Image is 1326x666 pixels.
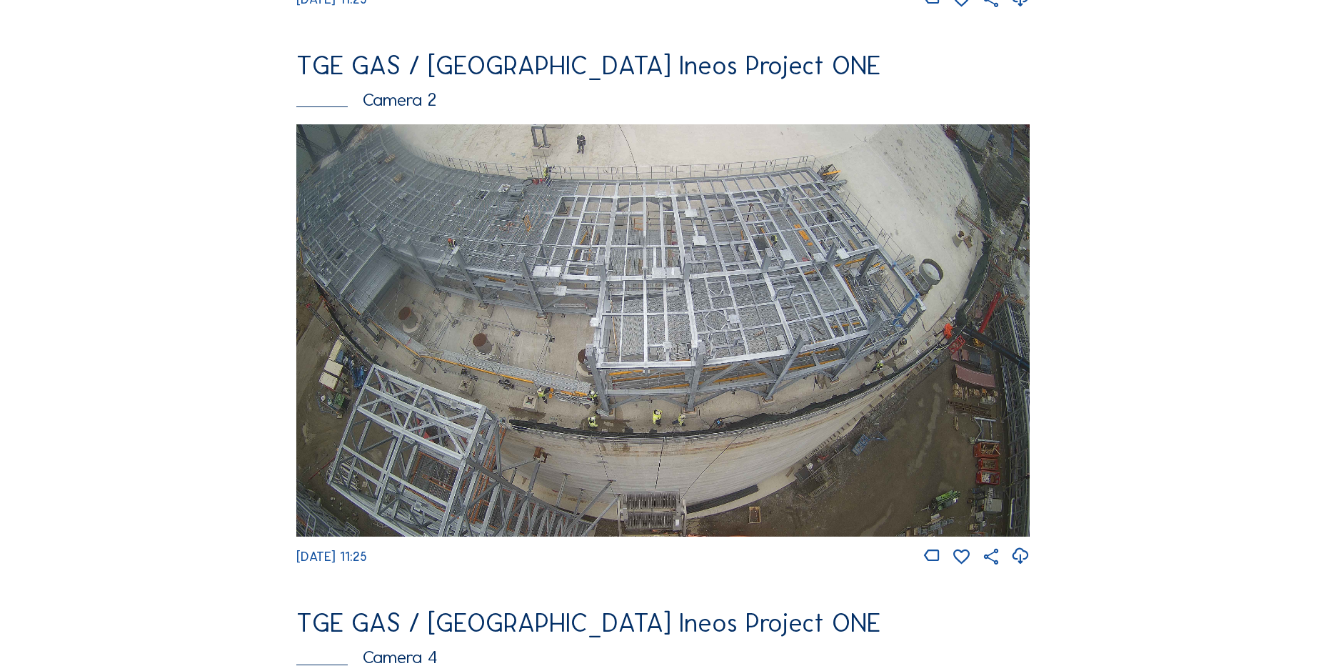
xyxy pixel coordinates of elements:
div: Camera 4 [296,648,1030,666]
div: TGE GAS / [GEOGRAPHIC_DATA] Ineos Project ONE [296,53,1030,79]
div: TGE GAS / [GEOGRAPHIC_DATA] Ineos Project ONE [296,610,1030,636]
div: Camera 2 [296,91,1030,109]
img: Image [296,124,1030,537]
span: [DATE] 11:25 [296,549,367,565]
